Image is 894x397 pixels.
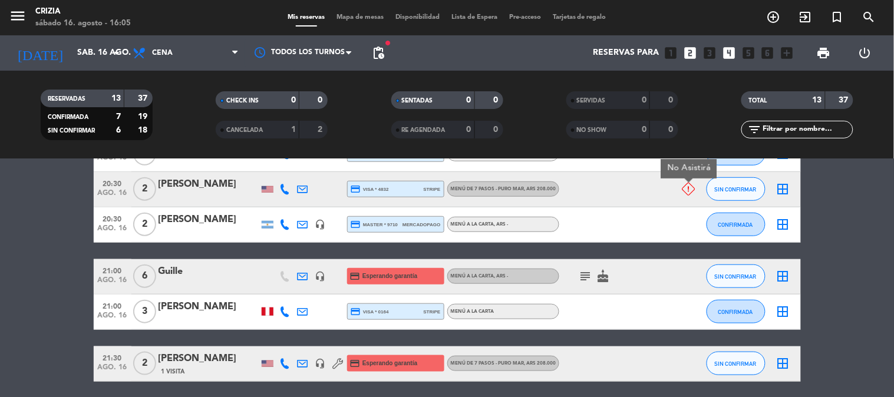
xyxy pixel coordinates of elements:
[9,7,27,25] i: menu
[318,96,325,104] strong: 0
[161,367,185,376] span: 1 Visita
[424,308,441,316] span: stripe
[817,46,831,60] span: print
[403,221,440,229] span: mercadopago
[707,213,766,236] button: CONFIRMADA
[494,274,509,279] span: , ARS -
[133,300,156,323] span: 3
[503,14,547,21] span: Pre-acceso
[98,350,127,364] span: 21:30
[776,305,790,319] i: border_all
[351,306,361,317] i: credit_card
[351,184,389,194] span: visa * 4832
[291,96,296,104] strong: 0
[152,49,173,57] span: Cena
[668,96,675,104] strong: 0
[98,211,127,225] span: 20:30
[661,158,717,178] div: No Asistirá
[116,113,121,121] strong: 7
[351,219,361,230] i: credit_card
[776,269,790,283] i: border_all
[351,219,398,230] span: master * 9710
[226,98,259,104] span: CHECK INS
[707,300,766,323] button: CONFIRMADA
[451,361,556,366] span: MENÚ DE 7 PASOS - PURO MAR
[371,46,385,60] span: pending_actions
[862,10,876,24] i: search
[350,358,361,369] i: credit_card
[813,96,822,104] strong: 13
[524,361,556,366] span: , ARS 208.000
[282,14,331,21] span: Mis reservas
[315,219,326,230] i: headset_mic
[351,306,389,317] span: visa * 0164
[159,351,259,366] div: [PERSON_NAME]
[138,94,150,102] strong: 37
[48,114,88,120] span: CONFIRMADA
[642,96,646,104] strong: 0
[467,96,471,104] strong: 0
[524,187,556,191] span: , ARS 208.000
[159,212,259,227] div: [PERSON_NAME]
[748,98,767,104] span: TOTAL
[138,113,150,121] strong: 19
[857,46,872,60] i: power_settings_new
[446,14,503,21] span: Lista de Espera
[799,10,813,24] i: exit_to_app
[844,35,885,71] div: LOG OUT
[133,177,156,201] span: 2
[133,213,156,236] span: 2
[715,186,757,193] span: SIN CONFIRMAR
[35,6,131,18] div: Crizia
[451,187,556,191] span: MENÚ DE 7 PASOS - PURO MAR
[707,352,766,375] button: SIN CONFIRMAR
[547,14,612,21] span: Tarjetas de regalo
[138,126,150,134] strong: 18
[451,309,494,314] span: MENÚ A LA CARTA
[9,40,71,66] i: [DATE]
[593,48,659,58] span: Reservas para
[760,45,776,61] i: looks_6
[9,7,27,29] button: menu
[98,363,127,377] span: ago. 16
[776,356,790,370] i: border_all
[350,271,361,282] i: credit_card
[362,272,417,281] span: Esperando garantía
[663,45,678,61] i: looks_one
[424,186,441,193] span: stripe
[577,98,606,104] span: SERVIDAS
[741,45,756,61] i: looks_5
[830,10,844,24] i: turned_in_not
[577,127,607,133] span: NO SHOW
[707,264,766,288] button: SIN CONFIRMAR
[494,222,509,227] span: , ARS -
[315,358,326,369] i: headset_mic
[642,125,646,134] strong: 0
[159,177,259,192] div: [PERSON_NAME]
[48,96,85,102] span: RESERVADAS
[331,14,390,21] span: Mapa de mesas
[721,45,737,61] i: looks_4
[715,360,757,367] span: SIN CONFIRMAR
[110,46,124,60] i: arrow_drop_down
[451,222,509,227] span: MENÚ A LA CARTA
[362,359,417,368] span: Esperando garantía
[384,39,391,47] span: fiber_manual_record
[390,14,446,21] span: Disponibilidad
[315,271,326,282] i: headset_mic
[402,127,446,133] span: RE AGENDADA
[111,94,121,102] strong: 13
[839,96,851,104] strong: 37
[48,128,95,134] span: SIN CONFIRMAR
[776,217,790,231] i: border_all
[98,276,127,290] span: ago. 16
[718,309,753,315] span: CONFIRMADA
[707,177,766,201] button: SIN CONFIRMAR
[35,18,131,29] div: sábado 16. agosto - 16:05
[159,264,259,279] div: Guille
[351,184,361,194] i: credit_card
[98,224,127,238] span: ago. 16
[493,125,500,134] strong: 0
[467,125,471,134] strong: 0
[98,312,127,325] span: ago. 16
